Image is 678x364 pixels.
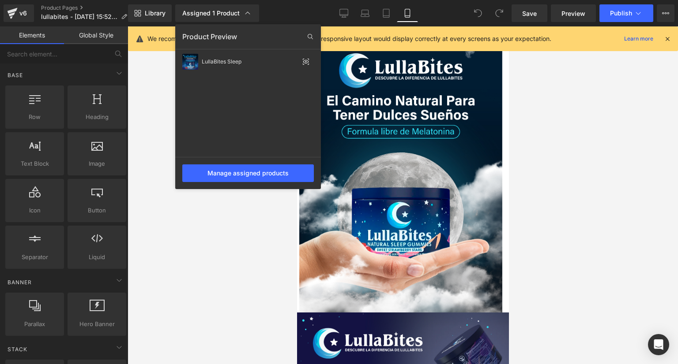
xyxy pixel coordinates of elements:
div: LullaBites Sleep [202,59,299,65]
p: We recommend you to design in Desktop first to ensure the responsive layout would display correct... [147,34,551,44]
span: Publish [610,10,632,17]
div: Open Intercom Messenger [648,334,669,355]
span: Parallax [8,319,61,329]
a: Mobile [397,4,418,22]
span: Heading [70,112,124,122]
a: Product Pages [41,4,134,11]
span: Separator [8,253,61,262]
div: Assigned 1 Product [182,9,252,18]
span: Save [522,9,537,18]
span: Banner [7,278,33,286]
button: Undo [469,4,487,22]
div: Product Preview [175,30,321,44]
div: v6 [18,7,29,19]
div: Manage assigned products [182,164,314,182]
span: Row [8,112,61,122]
a: Laptop [354,4,376,22]
a: v6 [4,4,34,22]
span: lullabites - [DATE] 15:52:58 [41,13,117,20]
span: Liquid [70,253,124,262]
span: Hero Banner [70,319,124,329]
a: Preview [551,4,596,22]
a: New Library [128,4,172,22]
button: More [657,4,674,22]
span: Stack [7,345,28,353]
button: Publish [599,4,653,22]
button: Redo [490,4,508,22]
a: Desktop [333,4,354,22]
a: Global Style [64,26,128,44]
span: Library [145,9,166,17]
span: Preview [561,9,585,18]
span: Base [7,71,24,79]
a: Learn more [621,33,657,44]
span: Image [70,159,124,168]
span: Icon [8,206,61,215]
span: Button [70,206,124,215]
a: Tablet [376,4,397,22]
span: Text Block [8,159,61,168]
